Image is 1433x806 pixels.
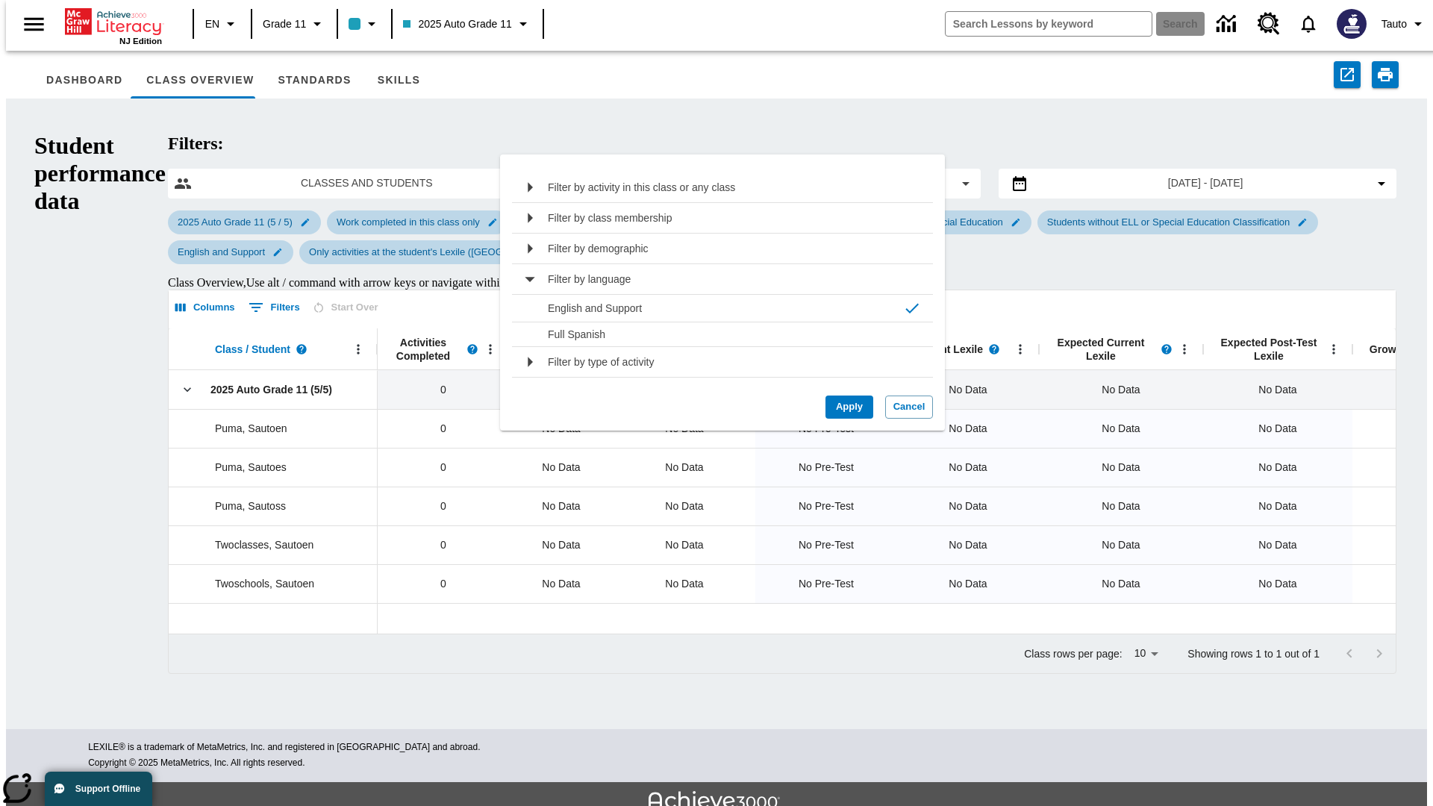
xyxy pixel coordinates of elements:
[799,460,854,475] span: No Pre-Test, Puma, Sautoes
[500,154,945,431] div: drop down list
[509,525,614,564] div: No Data, Twoclasses, Sautoen
[378,370,509,409] div: 0, 2025 Auto Grade 11 (5/5)
[343,10,387,37] button: Class color is light blue. Change class color
[266,63,363,99] button: Standards
[479,338,502,360] button: Open Menu
[119,37,162,46] span: NJ Edition
[1376,10,1433,37] button: Profile/Settings
[461,338,484,360] button: Read more about Activities Completed
[1208,4,1249,45] a: Data Center
[440,382,446,398] span: 0
[548,241,649,256] p: Filter by demographic
[385,336,461,363] span: Activities Completed
[215,460,287,475] span: Puma, Sautoes
[440,460,446,475] span: 0
[658,569,711,599] div: No Data, Twoschools, Sautoen
[215,499,286,513] span: Puma, Sautoss
[440,421,446,437] span: 0
[328,216,489,228] span: Work completed in this class only
[1258,382,1296,398] span: No Data, 2025 Auto Grade 11 (5/5)
[168,276,1396,290] div: Class Overview , Use alt / command with arrow keys or navigate within the table with virtual curs...
[169,246,274,257] span: English and Support
[1258,421,1296,437] span: No Data, Puma, Sautoen
[440,576,446,592] span: 0
[1102,421,1140,437] span: No Data, Puma, Sautoen
[897,564,1039,603] div: No Data, Twoschools, Sautoen
[509,487,614,525] div: No Data, Puma, Sautoss
[548,272,631,287] p: Filter by language
[548,180,735,195] p: Filter by activity in this class or any class
[548,354,654,369] p: Filter by type of activity
[172,296,239,319] button: Select columns
[1168,175,1243,191] span: [DATE] - [DATE]
[88,740,1345,755] p: LEXILE® is a trademark of MetaMetrics, Inc. and registered in [GEOGRAPHIC_DATA] and abroad.
[1334,61,1361,88] button: Export to CSV
[799,576,854,592] span: No Pre-Test, Twoschools, Sautoen
[403,16,511,32] span: 2025 Auto Grade 11
[518,350,542,374] svg: Sub Menu button
[300,246,584,257] span: Only activities at the student's Lexile ([GEOGRAPHIC_DATA])
[658,452,711,482] div: No Data, Puma, Sautoes
[34,132,166,695] h1: Student performance data
[134,63,266,99] button: Class Overview
[1102,499,1140,514] span: No Data, Puma, Sautoss
[518,237,542,260] svg: Sub Menu button
[897,525,1039,564] div: No Data, Twoclasses, Sautoen
[949,382,987,398] span: No Data
[75,784,140,794] span: Support Offline
[1382,16,1407,32] span: Tauto
[1289,4,1328,43] a: Notifications
[88,757,305,768] span: Copyright © 2025 MetaMetrics, Inc. All rights reserved.
[1323,338,1345,360] button: Open Menu
[799,537,854,553] span: No Pre-Test, Twoclasses, Sautoen
[440,537,446,553] span: 0
[347,338,369,360] button: Open Menu
[916,210,1031,234] div: Edit Special Education filter selected submenu item
[1128,643,1164,664] div: 10
[176,378,199,401] button: Click here to collapse the class row
[378,564,509,603] div: 0, Twoschools, Sautoen
[1258,460,1296,475] span: No Data, Puma, Sautoes
[512,203,933,234] li: Sub Menu buttonFilter by class membership
[34,63,134,99] button: Dashboard
[205,16,219,32] span: EN
[397,10,537,37] button: Class: 2025 Auto Grade 11, Select your class
[378,448,509,487] div: 0, Puma, Sautoes
[949,421,987,437] span: No Data
[518,267,542,291] svg: Sub Menu button
[512,347,933,378] li: Sub Menu buttonFilter by type of activity
[257,10,332,37] button: Grade: Grade 11, Select a grade
[363,63,434,99] button: Skills
[534,452,587,483] span: No Data
[983,338,1005,360] button: Read more about Current Lexile
[1211,336,1327,363] span: Expected Post-Test Lexile
[917,216,1012,228] span: Special Education
[1249,4,1289,44] a: Resource Center, Will open in new tab
[215,576,314,591] span: Twoschools, Sautoen
[885,396,933,419] button: Cancel
[949,460,987,475] span: No Data
[897,448,1039,487] div: No Data, Puma, Sautoes
[949,537,987,553] span: No Data
[12,2,56,46] button: Open side menu
[440,499,446,514] span: 0
[327,210,508,234] div: Edit Work completed in this class only filter selected submenu item
[1024,646,1123,661] p: Class rows per page:
[1102,576,1140,592] span: No Data, Twoschools, Sautoen
[378,525,509,564] div: 0, Twoclasses, Sautoen
[658,530,711,560] div: No Data, Twoclasses, Sautoen
[1038,216,1299,228] span: Students without ELL or Special Education Classification
[946,12,1152,36] input: search field
[509,564,614,603] div: No Data, Twoschools, Sautoen
[1155,338,1178,360] button: Read more about Expected Current Lexile
[210,382,332,397] span: 2025 Auto Grade 11 (5/5)
[1173,338,1196,360] button: Open Menu
[215,343,290,356] span: Class / Student
[180,382,195,397] svg: Click here to collapse the class row
[1009,338,1031,360] button: Open Menu
[913,343,983,356] span: Current Lexile
[1258,576,1296,592] span: No Data, Twoschools, Sautoen
[512,264,933,295] li: Sub Menu buttonFilter by language
[45,772,152,806] button: Support Offline
[548,301,897,316] p: English and Support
